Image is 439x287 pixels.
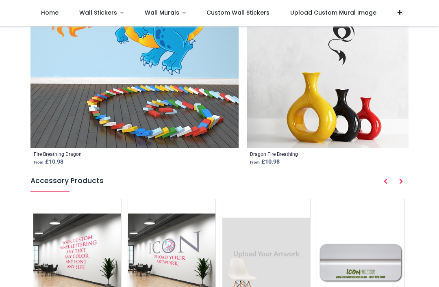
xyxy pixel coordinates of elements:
[290,9,376,17] span: Upload Custom Mural Image
[394,175,409,189] button: Next
[378,175,393,189] button: Prev
[250,158,280,165] strong: £ 10.98
[79,9,117,17] span: Wall Stickers
[30,176,409,191] h5: Accessory Products
[34,160,43,164] span: From
[41,9,59,17] span: Home
[34,158,63,165] strong: £ 10.98
[250,160,260,164] span: From
[145,9,179,17] span: Wall Murals
[34,151,82,158] a: Fire Breathing Dragon
[206,9,269,17] span: Custom Wall Stickers
[250,151,298,158] a: Dragon Fire Breathing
